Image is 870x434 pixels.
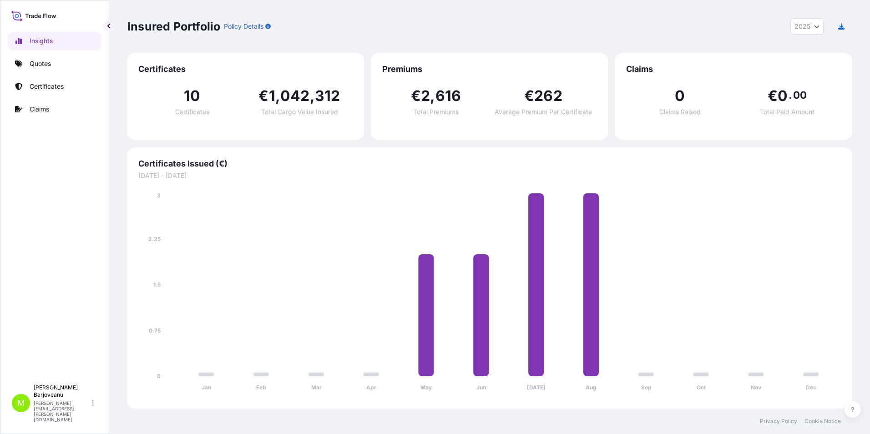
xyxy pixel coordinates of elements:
[778,89,788,103] span: 0
[315,89,340,103] span: 312
[310,89,315,103] span: ,
[311,384,322,391] tspan: Mar
[8,32,101,50] a: Insights
[534,89,562,103] span: 262
[175,109,209,115] span: Certificates
[421,89,430,103] span: 2
[280,89,310,103] span: 042
[30,82,64,91] p: Certificates
[659,109,701,115] span: Claims Raised
[148,236,161,242] tspan: 2.25
[382,64,597,75] span: Premiums
[138,64,353,75] span: Certificates
[806,384,816,391] tspan: Dec
[184,89,200,103] span: 10
[495,109,592,115] span: Average Premium Per Certificate
[269,89,275,103] span: 1
[527,384,546,391] tspan: [DATE]
[157,192,161,199] tspan: 3
[127,19,220,34] p: Insured Portfolio
[275,89,280,103] span: ,
[153,281,161,288] tspan: 1.5
[789,91,792,99] span: .
[202,384,211,391] tspan: Jan
[256,384,266,391] tspan: Feb
[138,171,841,180] span: [DATE] - [DATE]
[8,77,101,96] a: Certificates
[524,89,534,103] span: €
[413,109,459,115] span: Total Premiums
[420,384,432,391] tspan: May
[760,418,797,425] a: Privacy Policy
[430,89,435,103] span: ,
[17,399,25,408] span: M
[8,55,101,73] a: Quotes
[30,59,51,68] p: Quotes
[149,327,161,334] tspan: 0.75
[586,384,597,391] tspan: Aug
[8,100,101,118] a: Claims
[790,18,824,35] button: Year Selector
[675,89,685,103] span: 0
[768,89,778,103] span: €
[366,384,376,391] tspan: Apr
[793,91,807,99] span: 00
[261,109,338,115] span: Total Cargo Value Insured
[30,36,53,45] p: Insights
[138,158,841,169] span: Certificates Issued (€)
[157,373,161,379] tspan: 0
[760,109,814,115] span: Total Paid Amount
[641,384,652,391] tspan: Sep
[804,418,841,425] a: Cookie Notice
[258,89,268,103] span: €
[34,400,90,422] p: [PERSON_NAME][EMAIL_ADDRESS][PERSON_NAME][DOMAIN_NAME]
[224,22,263,31] p: Policy Details
[411,89,421,103] span: €
[697,384,706,391] tspan: Oct
[626,64,841,75] span: Claims
[435,89,461,103] span: 616
[476,384,486,391] tspan: Jun
[751,384,762,391] tspan: Nov
[34,384,90,399] p: [PERSON_NAME] Barjoveanu
[794,22,810,31] span: 2025
[30,105,49,114] p: Claims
